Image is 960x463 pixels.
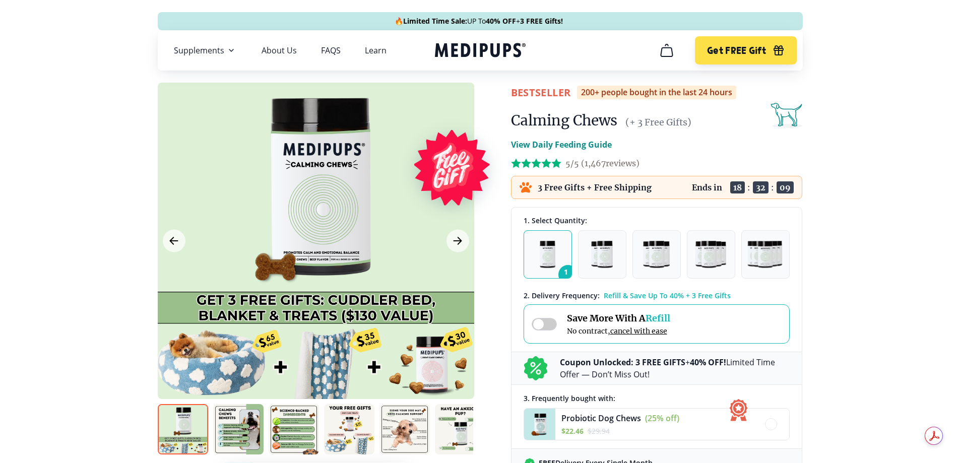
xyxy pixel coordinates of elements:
[747,182,750,192] span: :
[524,230,572,279] button: 1
[269,404,319,454] img: Calming Chews | Natural Dog Supplements
[646,312,670,324] span: Refill
[158,404,208,454] img: Calming Chews | Natural Dog Supplements
[695,36,796,64] button: Get FREE Gift
[324,404,374,454] img: Calming Chews | Natural Dog Supplements
[435,41,526,61] a: Medipups
[707,45,766,56] span: Get FREE Gift
[538,182,652,192] p: 3 Free Gifts + Free Shipping
[610,326,667,336] span: cancel with ease
[591,241,612,268] img: Pack of 2 - Natural Dog Supplements
[379,404,430,454] img: Calming Chews | Natural Dog Supplements
[643,241,669,268] img: Pack of 3 - Natural Dog Supplements
[604,291,731,300] span: Refill & Save Up To 40% + 3 Free Gifts
[511,86,571,99] span: BestSeller
[511,139,612,151] p: View Daily Feeding Guide
[747,241,784,268] img: Pack of 5 - Natural Dog Supplements
[695,241,726,268] img: Pack of 4 - Natural Dog Supplements
[561,426,584,436] span: $ 22.46
[655,38,679,62] button: cart
[753,181,769,193] span: 32
[625,116,691,128] span: (+ 3 Free Gifts)
[565,158,639,168] span: 5/5 ( 1,467 reviews)
[692,182,722,192] p: Ends in
[567,326,670,336] span: No contract,
[771,182,774,192] span: :
[730,181,745,193] span: 18
[690,357,726,368] b: 40% OFF!
[365,45,387,55] a: Learn
[561,413,641,424] span: Probiotic Dog Chews
[540,241,555,268] img: Pack of 1 - Natural Dog Supplements
[446,230,469,252] button: Next Image
[524,393,615,403] span: 3 . Frequently bought with:
[511,111,617,129] h1: Calming Chews
[174,45,224,55] span: Supplements
[524,216,790,225] div: 1. Select Quantity:
[262,45,297,55] a: About Us
[560,356,790,380] p: + Limited Time Offer — Don’t Miss Out!
[588,426,610,436] span: $ 29.94
[524,409,555,440] img: Probiotic Dog Chews - Medipups
[560,357,685,368] b: Coupon Unlocked: 3 FREE GIFTS
[645,413,679,424] span: (25% off)
[577,86,736,99] div: 200+ people bought in the last 24 hours
[163,230,185,252] button: Previous Image
[558,265,578,284] span: 1
[435,404,485,454] img: Calming Chews | Natural Dog Supplements
[213,404,264,454] img: Calming Chews | Natural Dog Supplements
[777,181,794,193] span: 09
[567,312,670,324] span: Save More With A
[174,44,237,56] button: Supplements
[395,16,563,26] span: 🔥 UP To +
[524,291,600,300] span: 2 . Delivery Frequency:
[321,45,341,55] a: FAQS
